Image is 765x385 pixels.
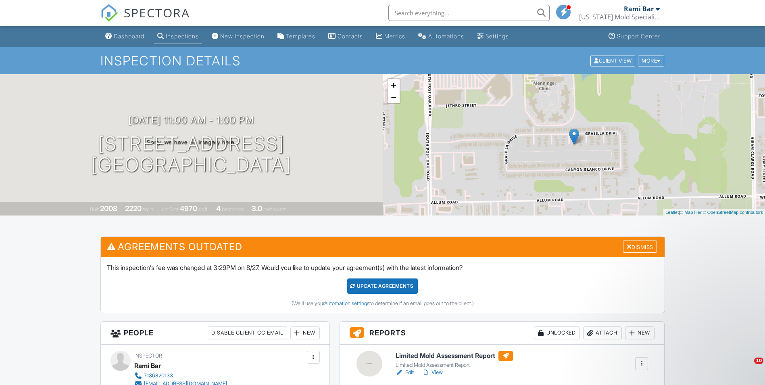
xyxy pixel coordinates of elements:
div: | [663,209,765,216]
h1: [STREET_ADDRESS] [GEOGRAPHIC_DATA] [91,133,291,176]
div: 2008 [100,204,117,213]
img: The Best Home Inspection Software - Spectora [100,4,118,22]
div: Texas Mold Specialists [579,13,660,21]
div: 2220 [125,204,142,213]
a: Automation settings [324,300,369,306]
a: © OpenStreetMap contributors [703,210,763,215]
span: Inspector [134,353,162,359]
div: Disable Client CC Email [208,326,287,339]
span: Lot Size [162,206,179,212]
a: Client View [590,57,637,63]
span: Built [90,206,99,212]
span: sq. ft. [143,206,154,212]
a: Zoom out [388,91,400,103]
a: Limited Mold Assessment Report Limited Mold Assessment Report [396,351,513,368]
a: New Inspection [208,29,268,44]
div: Inspections [166,33,199,40]
a: View [422,368,443,377]
div: Limited Mold Assessment Report [396,362,513,368]
div: This inspection's fee was changed at 3:29PM on 8/27. Would you like to update your agreement(s) w... [101,257,665,313]
span: 10 [754,358,763,364]
h3: Reports [340,322,665,345]
h3: People [101,322,329,345]
div: 7136820133 [144,372,173,379]
div: Templates [286,33,315,40]
h3: [DATE] 11:00 am - 1:00 pm [128,115,254,126]
a: Automations (Basic) [415,29,467,44]
div: New Inspection [220,33,265,40]
div: Support Center [617,33,660,40]
div: Contacts [338,33,363,40]
div: 3.0 [252,204,262,213]
input: Search everything... [388,5,550,21]
span: sq.ft. [198,206,208,212]
a: Edit [396,368,414,377]
h6: Limited Mold Assessment Report [396,351,513,361]
a: Inspections [154,29,202,44]
a: Zoom in [388,79,400,91]
a: Leaflet [665,210,679,215]
h1: Inspection Details [100,54,665,68]
div: Dismiss [623,241,657,253]
a: Settings [474,29,512,44]
a: Metrics [373,29,409,44]
div: Settings [486,33,509,40]
div: Client View [590,55,635,66]
a: Support Center [605,29,663,44]
h3: Agreements Outdated [101,237,665,257]
span: SPECTORA [124,4,190,21]
div: (We'll use your to determine if an email goes out to the client.) [107,300,659,307]
div: New [290,326,320,339]
iframe: Intercom live chat [738,358,757,377]
div: Attach [583,326,622,339]
div: Unlocked [534,326,580,339]
a: 7136820133 [134,372,227,380]
div: 4970 [180,204,197,213]
span: bedrooms [222,206,244,212]
div: Metrics [384,33,405,40]
div: 4 [216,204,221,213]
a: SPECTORA [100,11,190,28]
span: bathrooms [263,206,286,212]
div: Automations [428,33,464,40]
div: More [638,55,664,66]
div: Update Agreements [347,278,418,294]
div: Rami Bar [134,360,161,372]
a: Templates [274,29,319,44]
a: Contacts [325,29,366,44]
div: Dashboard [114,33,144,40]
a: Dashboard [102,29,148,44]
div: Rami Bar [624,5,654,13]
a: © MapTiler [680,210,702,215]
